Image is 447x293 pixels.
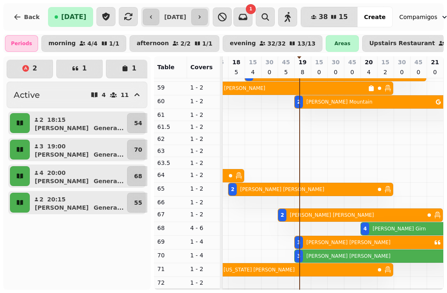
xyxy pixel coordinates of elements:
[134,172,142,180] p: 68
[267,41,286,46] p: 32 / 32
[231,186,234,193] div: 2
[39,169,44,177] p: 4
[127,113,149,133] button: 54
[157,237,184,246] p: 69
[39,195,44,203] p: 2
[233,68,240,76] p: 5
[157,123,184,131] p: 61.5
[35,150,89,159] p: [PERSON_NAME]
[306,253,390,259] p: [PERSON_NAME] [PERSON_NAME]
[363,225,367,232] div: 4
[381,58,389,66] p: 15
[24,14,40,20] span: Back
[134,145,142,154] p: 70
[365,68,372,76] p: 4
[31,113,125,133] button: 218:15[PERSON_NAME]Genera...
[137,40,169,47] p: afternoon
[432,68,438,76] p: 0
[157,135,184,143] p: 62
[121,92,129,98] p: 11
[157,210,184,218] p: 67
[190,147,217,155] p: 1 - 2
[399,68,405,76] p: 0
[190,97,217,105] p: 1 - 2
[35,203,89,212] p: [PERSON_NAME]
[39,230,44,238] p: 3
[47,142,66,150] p: 19:00
[190,198,217,206] p: 1 - 2
[134,233,142,242] p: 70
[399,13,437,21] span: Compamigos
[7,7,46,27] button: Back
[134,199,142,207] p: 55
[157,278,184,287] p: 72
[157,159,184,167] p: 63.5
[326,35,359,52] div: Areas
[56,58,103,78] button: 1
[157,64,175,70] span: Table
[230,40,256,47] p: evening
[190,135,217,143] p: 1 - 2
[190,224,217,232] p: 4 - 6
[266,68,273,76] p: 0
[127,228,149,247] button: 70
[106,58,152,78] button: 1
[202,41,213,46] p: 1 / 1
[301,7,358,27] button: 3815
[290,212,374,218] p: [PERSON_NAME] [PERSON_NAME]
[47,116,66,124] p: 18:15
[369,40,435,47] p: Upstairs Restaurant
[14,89,40,101] h2: Active
[180,41,191,46] p: 2 / 2
[415,68,422,76] p: 0
[398,58,406,66] p: 30
[7,58,53,78] button: 2
[61,14,87,20] span: [DATE]
[35,238,89,247] p: [PERSON_NAME]
[157,97,184,105] p: 60
[414,58,422,66] p: 45
[31,140,125,160] button: 319:00[PERSON_NAME]Genera...
[339,14,348,20] span: 15
[102,92,106,98] p: 4
[47,257,66,265] p: 20:00
[31,228,125,247] button: 319:00[PERSON_NAME]Genera...
[157,147,184,155] p: 63
[134,260,142,268] p: 68
[357,7,392,27] button: Create
[190,278,217,287] p: 1 - 2
[299,68,306,76] p: 8
[94,177,124,185] p: Genera ...
[48,40,76,47] p: morning
[382,68,389,76] p: 2
[306,239,390,246] p: [PERSON_NAME] [PERSON_NAME]
[94,203,124,212] p: Genera ...
[31,166,125,186] button: 420:00[PERSON_NAME]Genera...
[157,251,184,259] p: 70
[431,58,439,66] p: 21
[94,265,124,273] p: Genera ...
[364,14,385,20] span: Create
[35,265,89,273] p: [PERSON_NAME]
[157,184,184,193] p: 65
[190,265,217,273] p: 1 - 2
[281,212,284,218] div: 2
[315,58,323,66] p: 15
[190,237,217,246] p: 1 - 4
[157,111,184,119] p: 61
[132,65,136,72] p: 1
[283,68,289,76] p: 5
[232,58,240,66] p: 18
[31,193,125,213] button: 220:15[PERSON_NAME]Genera...
[157,224,184,232] p: 68
[297,253,300,259] div: 3
[127,254,149,274] button: 68
[365,58,372,66] p: 20
[35,177,89,185] p: [PERSON_NAME]
[190,111,217,119] p: 1 - 2
[190,251,217,259] p: 1 - 4
[47,169,66,177] p: 20:00
[306,99,372,105] p: [PERSON_NAME] Mountain
[190,64,213,70] span: Covers
[134,119,142,127] p: 54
